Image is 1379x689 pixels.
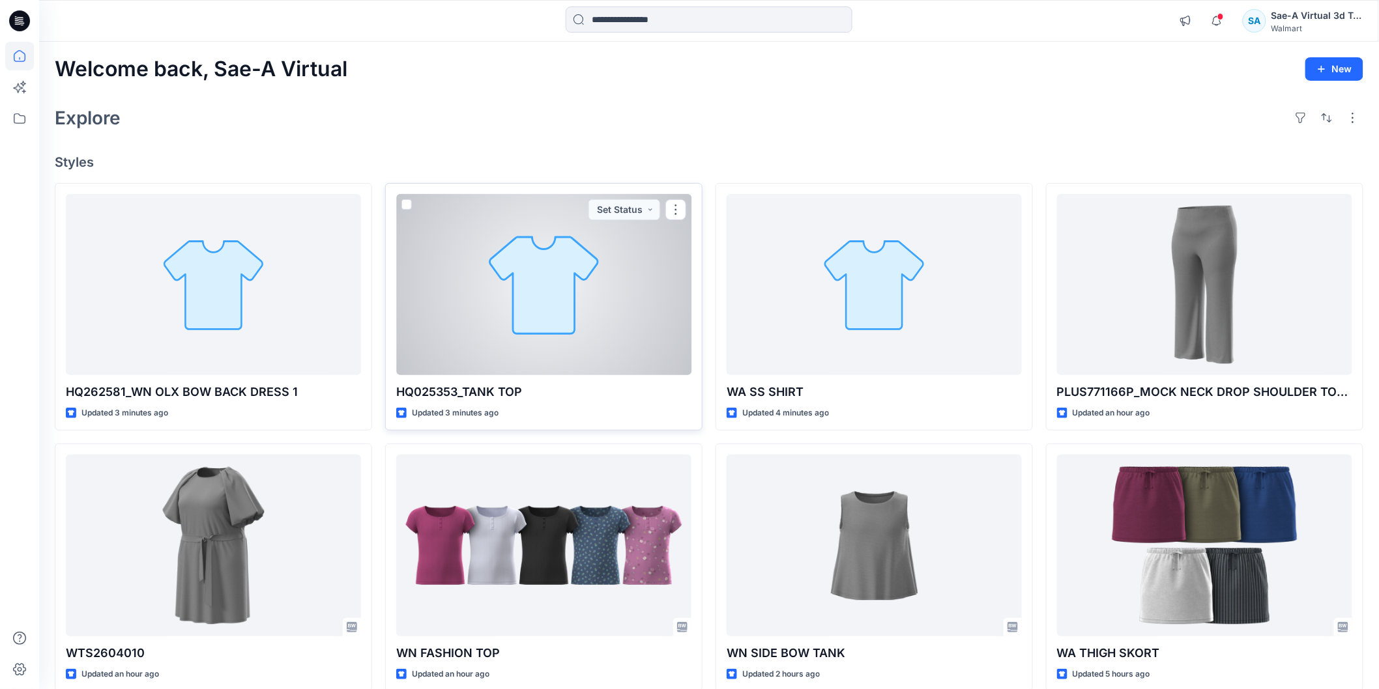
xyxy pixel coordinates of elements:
[396,194,691,375] a: HQ025353_TANK TOP
[1057,455,1352,636] a: WA THIGH SKORT
[396,644,691,662] p: WN FASHION TOP
[66,383,361,401] p: HQ262581_WN OLX BOW BACK DRESS 1
[396,383,691,401] p: HQ025353_TANK TOP
[1057,644,1352,662] p: WA THIGH SKORT
[727,644,1022,662] p: WN SIDE BOW TANK
[1305,57,1363,81] button: New
[81,668,159,681] p: Updated an hour ago
[727,194,1022,375] a: WA SS SHIRT
[727,383,1022,401] p: WA SS SHIRT
[66,455,361,636] a: WTS2604010
[1271,23,1363,33] div: Walmart
[727,455,1022,636] a: WN SIDE BOW TANK
[412,668,489,681] p: Updated an hour ago
[742,668,820,681] p: Updated 2 hours ago
[1271,8,1363,23] div: Sae-A Virtual 3d Team
[66,194,361,375] a: HQ262581_WN OLX BOW BACK DRESS 1
[1073,668,1150,681] p: Updated 5 hours ago
[55,57,347,81] h2: Welcome back, Sae-A Virtual
[1057,194,1352,375] a: PLUS771166P_MOCK NECK DROP SHOULDER TOP/BOTTOM
[396,455,691,636] a: WN FASHION TOP
[55,107,121,128] h2: Explore
[1073,406,1150,420] p: Updated an hour ago
[742,406,829,420] p: Updated 4 minutes ago
[55,154,1363,170] h4: Styles
[1243,9,1266,33] div: SA
[412,406,499,420] p: Updated 3 minutes ago
[81,406,168,420] p: Updated 3 minutes ago
[66,644,361,662] p: WTS2604010
[1057,383,1352,401] p: PLUS771166P_MOCK NECK DROP SHOULDER TOP/BOTTOM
